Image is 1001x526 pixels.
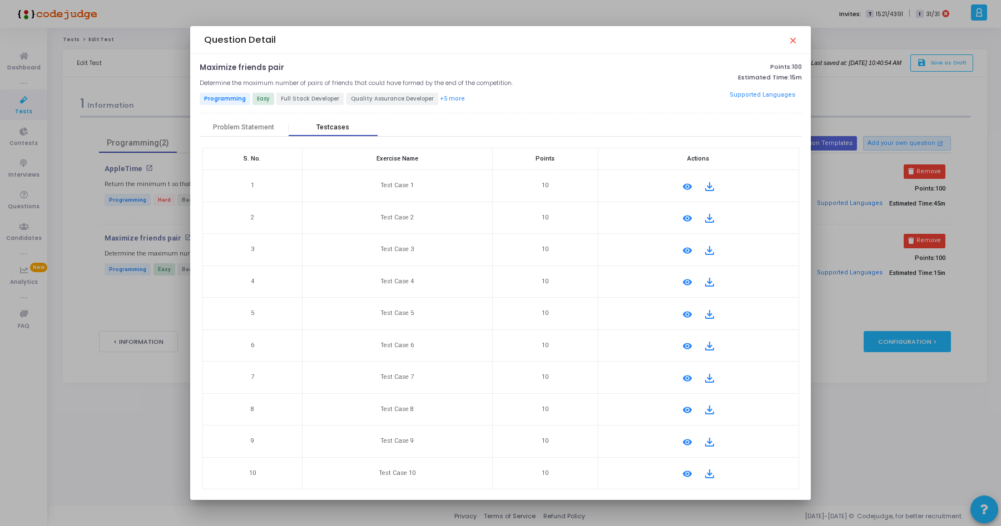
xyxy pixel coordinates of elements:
[703,403,716,417] mat-icon: file_download
[681,180,694,193] mat-icon: remove_red_eye
[788,36,797,44] mat-icon: close
[681,308,694,321] mat-icon: remove_red_eye
[202,362,302,394] td: 7
[492,265,598,298] td: 10
[202,265,302,298] td: 4
[302,170,492,202] td: Test Case 1
[703,308,716,321] mat-icon: file_download
[492,202,598,234] td: 10
[492,298,598,330] td: 10
[703,372,716,385] mat-icon: file_download
[681,403,694,417] mat-icon: remove_red_eye
[492,425,598,458] td: 10
[492,170,598,202] td: 10
[202,234,302,266] td: 3
[202,329,302,362] td: 6
[200,79,513,87] h5: Determine the maximum number of pairs of friends that could have formed by the end of the competi...
[204,34,276,46] h4: Question Detail
[302,329,492,362] td: Test Case 6
[213,123,274,132] div: Problem Statement
[703,339,716,353] mat-icon: file_download
[790,74,802,81] span: 15m
[302,202,492,234] td: Test Case 2
[703,212,716,225] mat-icon: file_download
[252,93,274,105] span: Easy
[202,457,302,489] td: 10
[607,74,802,81] p: Estimated Time:
[681,212,694,225] mat-icon: remove_red_eye
[703,467,716,480] mat-icon: file_download
[346,93,438,105] span: Quality Assurance Developer
[792,62,802,71] span: 100
[492,393,598,425] td: 10
[302,425,492,458] td: Test Case 9
[276,93,344,105] span: Full Stack Developer
[439,94,465,104] button: +5 more
[202,393,302,425] td: 8
[492,329,598,362] td: 10
[302,234,492,266] td: Test Case 3
[681,339,694,353] mat-icon: remove_red_eye
[598,148,799,170] th: Actions
[200,63,284,72] p: Maximize friends pair
[202,425,302,458] td: 9
[316,123,349,132] div: Testcases
[202,148,302,170] th: S. No.
[681,467,694,480] mat-icon: remove_red_eye
[202,298,302,330] td: 5
[492,234,598,266] td: 10
[200,93,250,105] span: Programming
[302,362,492,394] td: Test Case 7
[726,87,799,104] button: Supported Languages
[302,265,492,298] td: Test Case 4
[302,298,492,330] td: Test Case 5
[492,148,598,170] th: Points
[703,244,716,257] mat-icon: file_download
[703,180,716,193] mat-icon: file_download
[607,63,802,71] p: Points:
[202,202,302,234] td: 2
[492,362,598,394] td: 10
[703,435,716,449] mat-icon: file_download
[681,275,694,289] mat-icon: remove_red_eye
[681,244,694,257] mat-icon: remove_red_eye
[302,148,492,170] th: Exercise Name
[302,457,492,489] td: Test Case 10
[492,457,598,489] td: 10
[302,393,492,425] td: Test Case 8
[681,372,694,385] mat-icon: remove_red_eye
[681,435,694,449] mat-icon: remove_red_eye
[202,170,302,202] td: 1
[703,275,716,289] mat-icon: file_download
